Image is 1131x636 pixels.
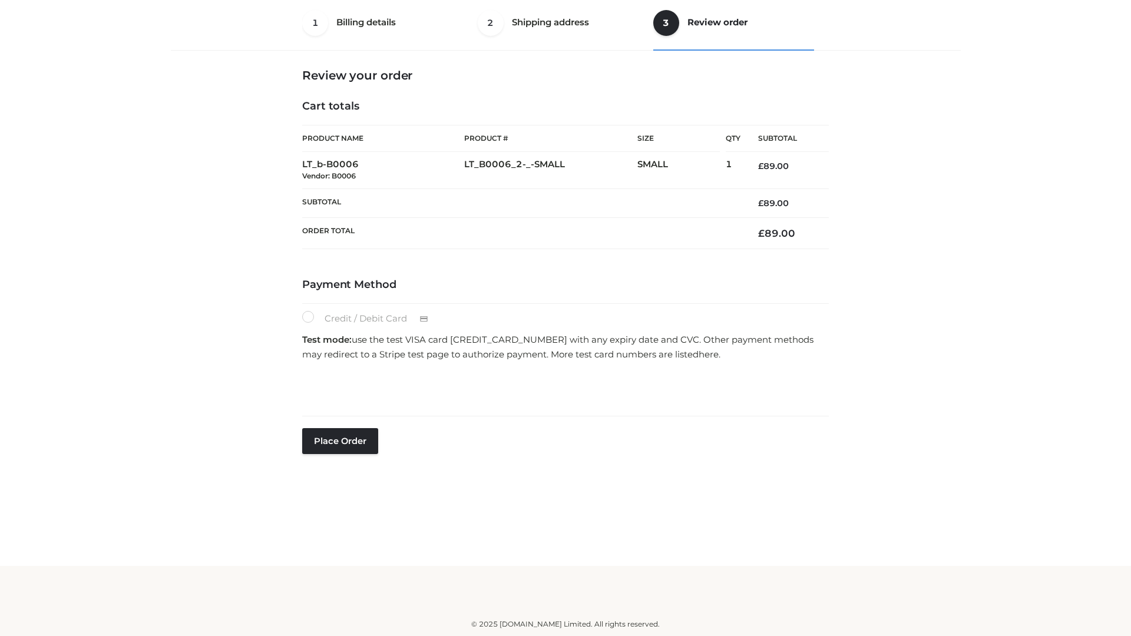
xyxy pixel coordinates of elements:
td: LT_b-B0006 [302,152,464,189]
strong: Test mode: [302,334,352,345]
th: Subtotal [302,188,740,217]
span: £ [758,227,765,239]
th: Product # [464,125,637,152]
p: use the test VISA card [CREDIT_CARD_NUMBER] with any expiry date and CVC. Other payment methods m... [302,332,829,362]
span: £ [758,161,763,171]
small: Vendor: B0006 [302,171,356,180]
span: £ [758,198,763,208]
td: 1 [726,152,740,189]
th: Subtotal [740,125,829,152]
th: Size [637,125,720,152]
th: Order Total [302,218,740,249]
div: © 2025 [DOMAIN_NAME] Limited. All rights reserved. [175,618,956,630]
img: Credit / Debit Card [413,312,435,326]
td: SMALL [637,152,726,189]
iframe: Secure payment input frame [300,366,826,409]
h3: Review your order [302,68,829,82]
bdi: 89.00 [758,198,789,208]
button: Place order [302,428,378,454]
a: here [699,349,719,360]
h4: Cart totals [302,100,829,113]
bdi: 89.00 [758,161,789,171]
th: Qty [726,125,740,152]
th: Product Name [302,125,464,152]
td: LT_B0006_2-_-SMALL [464,152,637,189]
label: Credit / Debit Card [302,311,441,326]
h4: Payment Method [302,279,829,291]
bdi: 89.00 [758,227,795,239]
